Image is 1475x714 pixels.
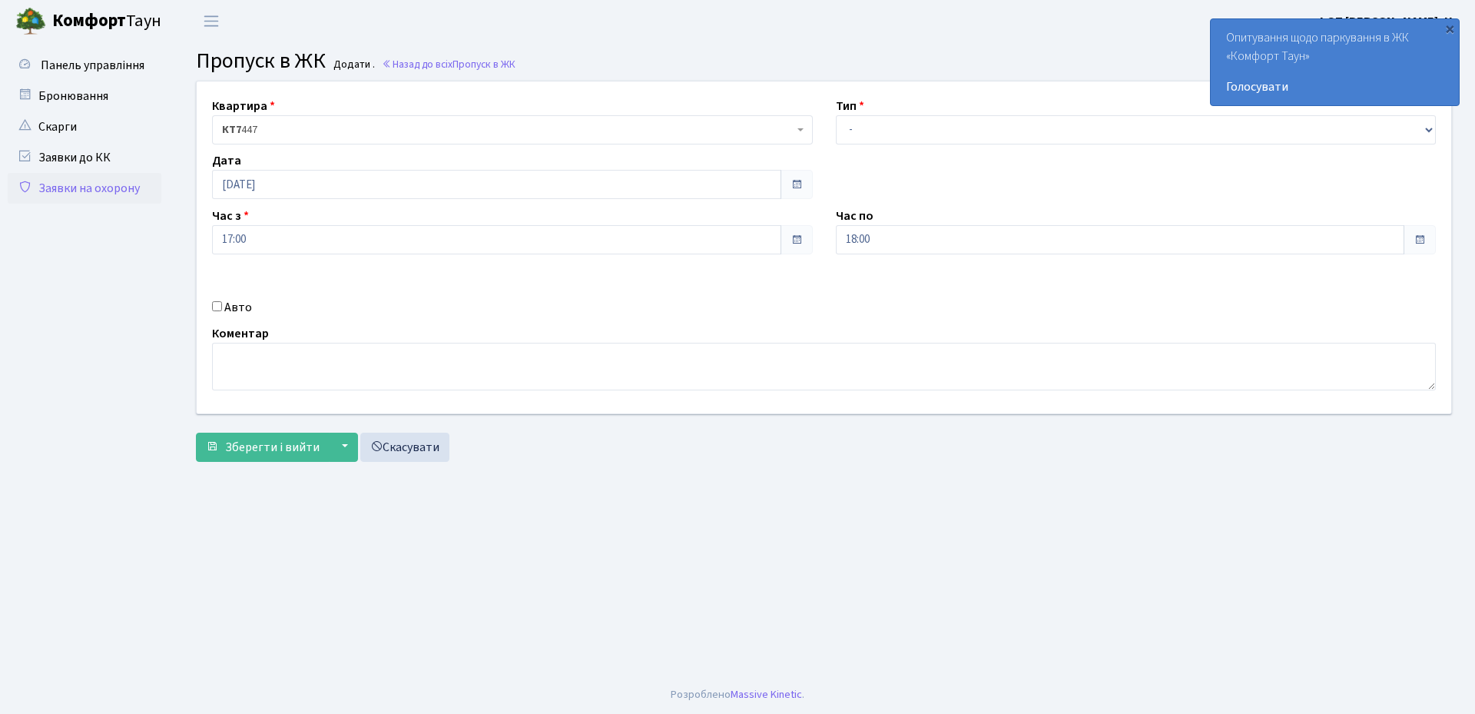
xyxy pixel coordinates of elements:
div: × [1442,21,1457,36]
a: Бронювання [8,81,161,111]
div: Розроблено . [671,686,804,703]
label: Час по [836,207,873,225]
b: КТ7 [222,122,241,138]
label: Квартира [212,97,275,115]
a: Заявки до КК [8,142,161,173]
button: Переключити навігацію [192,8,230,34]
button: Зберегти і вийти [196,433,330,462]
a: Заявки на охорону [8,173,161,204]
img: logo.png [15,6,46,37]
span: Зберегти і вийти [225,439,320,456]
a: ФОП [PERSON_NAME]. Н. [1317,12,1457,31]
b: ФОП [PERSON_NAME]. Н. [1317,13,1457,30]
a: Панель управління [8,50,161,81]
a: Голосувати [1226,78,1444,96]
small: Додати . [330,58,375,71]
a: Скарги [8,111,161,142]
label: Час з [212,207,249,225]
label: Авто [224,298,252,317]
label: Тип [836,97,864,115]
span: Панель управління [41,57,144,74]
span: Таун [52,8,161,35]
a: Massive Kinetic [731,686,802,702]
div: Опитування щодо паркування в ЖК «Комфорт Таун» [1211,19,1459,105]
span: Пропуск в ЖК [452,57,515,71]
label: Коментар [212,324,269,343]
label: Дата [212,151,241,170]
b: Комфорт [52,8,126,33]
span: Пропуск в ЖК [196,45,326,76]
span: <b>КТ7</b>&nbsp;&nbsp;&nbsp;447 [212,115,813,144]
a: Назад до всіхПропуск в ЖК [382,57,515,71]
span: <b>КТ7</b>&nbsp;&nbsp;&nbsp;447 [222,122,794,138]
a: Скасувати [360,433,449,462]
